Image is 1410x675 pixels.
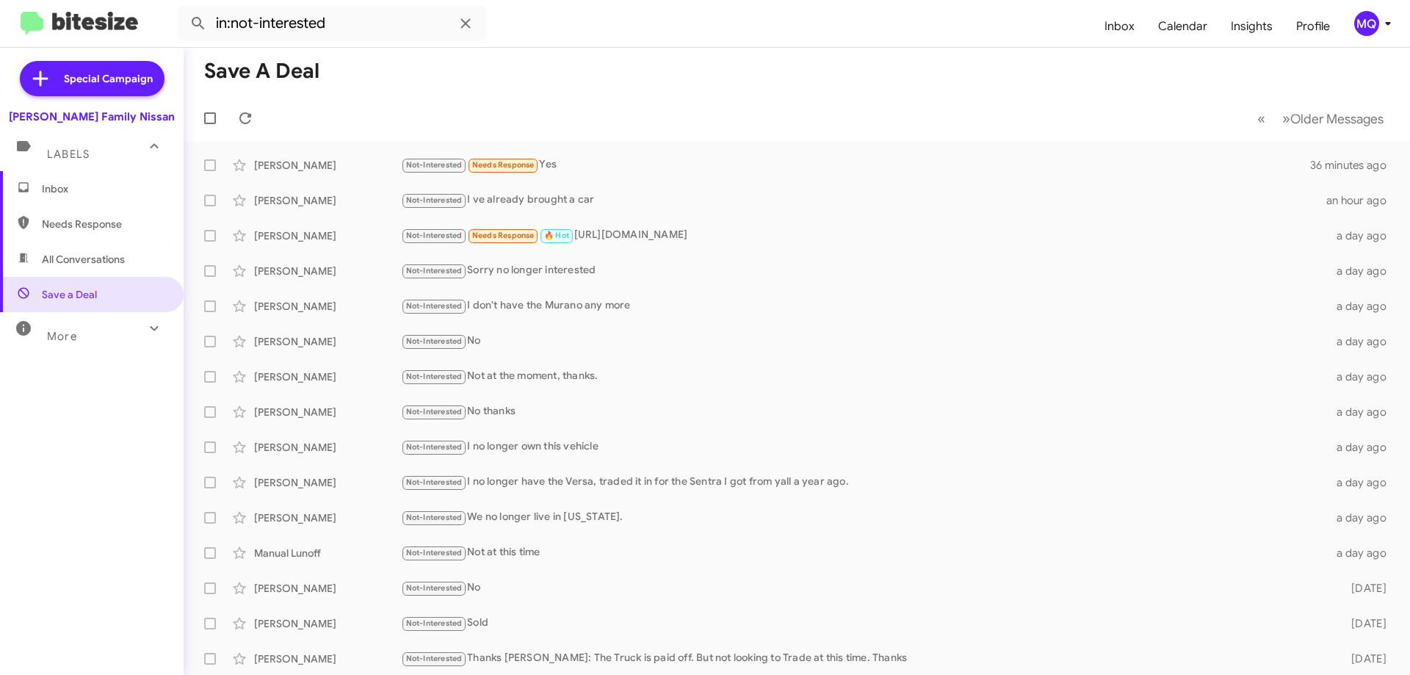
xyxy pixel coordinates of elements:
span: Not-Interested [406,442,463,452]
div: a day ago [1328,334,1398,349]
div: [PERSON_NAME] [254,405,401,419]
div: [DATE] [1328,581,1398,596]
span: Not-Interested [406,618,463,628]
div: a day ago [1328,475,1398,490]
div: [PERSON_NAME] [254,264,401,278]
span: 🔥 Hot [544,231,569,240]
span: Not-Interested [406,231,463,240]
a: Calendar [1146,5,1219,48]
div: [PERSON_NAME] [254,475,401,490]
span: Not-Interested [406,654,463,663]
div: a day ago [1328,264,1398,278]
span: » [1282,109,1290,128]
div: [PERSON_NAME] [254,581,401,596]
div: a day ago [1328,546,1398,560]
div: an hour ago [1326,193,1398,208]
div: a day ago [1328,299,1398,314]
a: Profile [1284,5,1342,48]
a: Special Campaign [20,61,164,96]
span: Labels [47,148,90,161]
span: Not-Interested [406,195,463,205]
div: [PERSON_NAME] [254,616,401,631]
div: Sorry no longer interested [401,262,1328,279]
div: Thanks [PERSON_NAME]: The Truck is paid off. But not looking to Trade at this time. Thanks [401,650,1328,667]
span: Not-Interested [406,548,463,557]
button: Next [1273,104,1392,134]
div: No thanks [401,403,1328,420]
span: Not-Interested [406,266,463,275]
div: MQ [1354,11,1379,36]
span: Not-Interested [406,477,463,487]
span: Special Campaign [64,71,153,86]
div: No [401,333,1328,350]
span: Not-Interested [406,301,463,311]
span: All Conversations [42,252,125,267]
span: Inbox [42,181,167,196]
div: Sold [401,615,1328,632]
div: [PERSON_NAME] [254,510,401,525]
span: Older Messages [1290,111,1384,127]
span: Not-Interested [406,336,463,346]
div: Not at this time [401,544,1328,561]
div: [PERSON_NAME] [254,334,401,349]
button: MQ [1342,11,1394,36]
nav: Page navigation example [1249,104,1392,134]
span: Needs Response [42,217,167,231]
div: [PERSON_NAME] [254,228,401,243]
a: Insights [1219,5,1284,48]
span: Not-Interested [406,160,463,170]
div: a day ago [1328,405,1398,419]
div: [PERSON_NAME] [254,369,401,384]
div: a day ago [1328,369,1398,384]
span: Needs Response [472,160,535,170]
div: No [401,580,1328,596]
span: Needs Response [472,231,535,240]
span: More [47,330,77,343]
div: [PERSON_NAME] [254,158,401,173]
div: I no longer own this vehicle [401,438,1328,455]
span: Save a Deal [42,287,97,302]
div: 36 minutes ago [1310,158,1398,173]
span: Not-Interested [406,583,463,593]
div: I no longer have the Versa, traded it in for the Sentra I got from yall a year ago. [401,474,1328,491]
h1: Save a Deal [204,59,319,83]
div: Not at the moment, thanks. [401,368,1328,385]
div: [PERSON_NAME] [254,299,401,314]
a: Inbox [1093,5,1146,48]
div: [PERSON_NAME] [254,193,401,208]
div: [DATE] [1328,616,1398,631]
input: Search [178,6,486,41]
div: [PERSON_NAME] [254,651,401,666]
div: a day ago [1328,510,1398,525]
div: I ve already brought a car [401,192,1326,209]
div: [PERSON_NAME] Family Nissan [9,109,175,124]
div: Manual Lunoff [254,546,401,560]
div: [DATE] [1328,651,1398,666]
div: I don't have the Murano any more [401,297,1328,314]
span: Not-Interested [406,407,463,416]
div: [URL][DOMAIN_NAME] [401,227,1328,244]
div: [PERSON_NAME] [254,440,401,455]
span: Not-Interested [406,513,463,522]
button: Previous [1248,104,1274,134]
span: Not-Interested [406,372,463,381]
div: We no longer live in [US_STATE]. [401,509,1328,526]
span: « [1257,109,1265,128]
div: Yes [401,156,1310,173]
div: a day ago [1328,440,1398,455]
div: a day ago [1328,228,1398,243]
